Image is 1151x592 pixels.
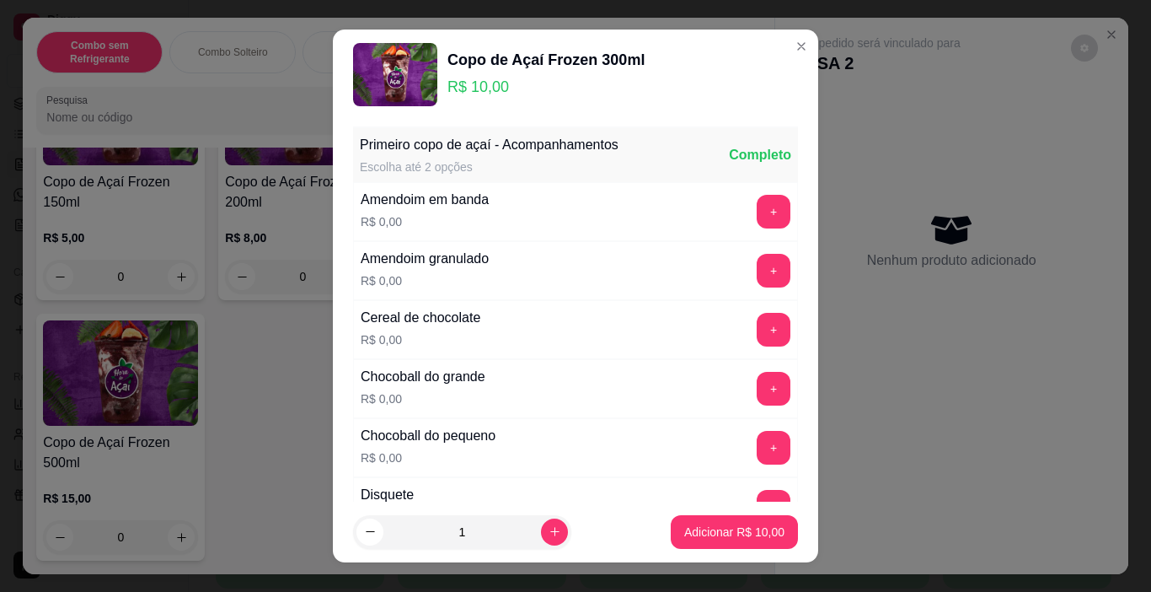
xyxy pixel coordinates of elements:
div: Primeiro copo de açaí - Acompanhamentos [360,135,618,155]
div: Cereal de chocolate [361,308,480,328]
p: R$ 0,00 [361,272,489,289]
button: add [757,254,790,288]
div: Amendoim granulado [361,249,489,269]
button: add [757,431,790,465]
p: R$ 0,00 [361,213,489,230]
button: Close [788,33,815,60]
div: Chocoball do pequeno [361,426,495,446]
button: add [757,372,790,406]
div: Amendoim em banda [361,190,489,210]
p: Adicionar R$ 10,00 [684,524,784,541]
button: decrease-product-quantity [356,519,383,546]
button: increase-product-quantity [541,519,568,546]
div: Copo de Açaí Frozen 300ml [447,48,645,72]
p: R$ 0,00 [361,390,485,407]
p: R$ 10,00 [447,75,645,99]
button: add [757,490,790,524]
div: Disquete [361,485,414,505]
p: R$ 0,00 [361,449,495,466]
button: add [757,195,790,229]
button: add [757,313,790,347]
div: Chocoball do grande [361,367,485,387]
p: R$ 0,00 [361,331,480,348]
img: product-image [353,43,437,106]
div: Escolha até 2 opções [360,159,618,175]
div: Completo [729,145,791,165]
button: Adicionar R$ 10,00 [671,515,798,549]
